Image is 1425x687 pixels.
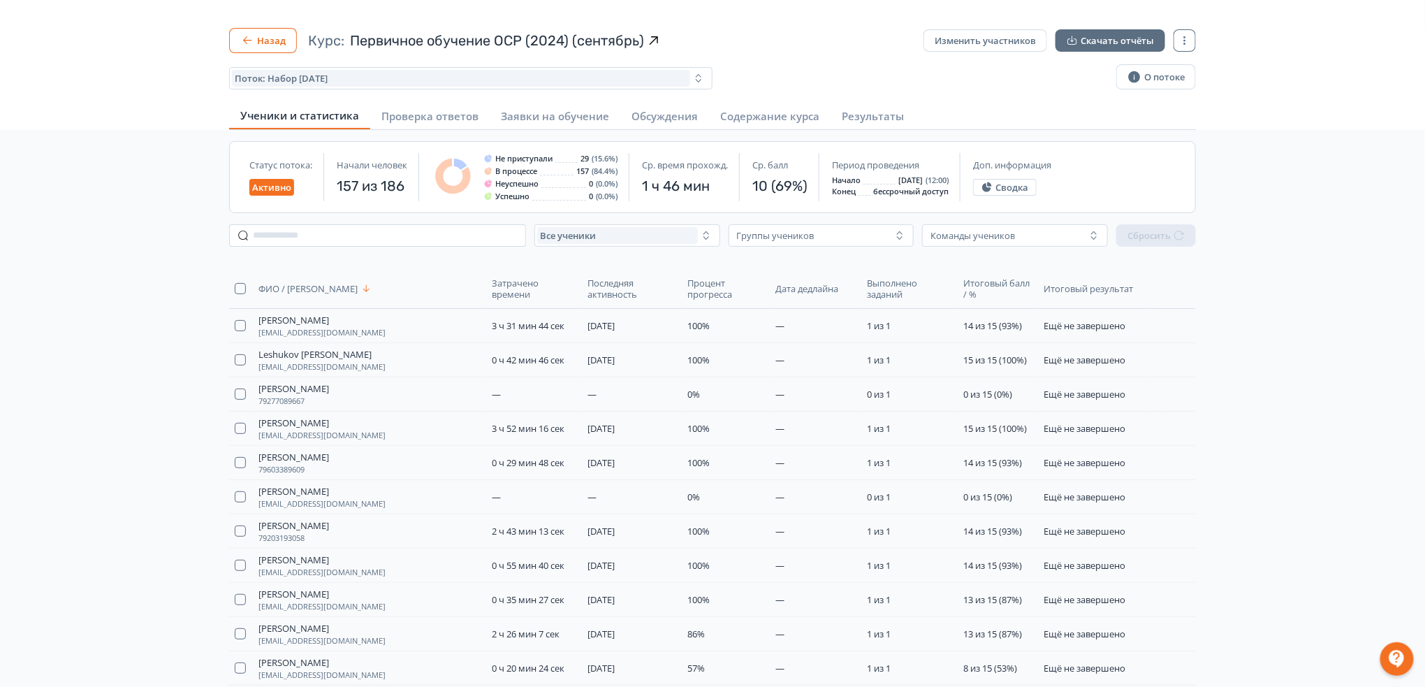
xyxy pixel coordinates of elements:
span: Ср. время прохожд. [642,159,728,171]
span: Курс: [308,31,344,50]
span: [EMAIL_ADDRESS][DOMAIN_NAME] [258,500,386,508]
button: Все ученики [534,224,720,247]
span: Начало [832,176,861,185]
span: 2 ч 26 мин 7 сек [492,628,560,640]
span: Заявки на обучение [501,109,609,123]
span: [DATE] [587,593,615,606]
span: — [775,456,784,469]
button: [PERSON_NAME][EMAIL_ADDRESS][DOMAIN_NAME] [258,314,386,337]
button: [PERSON_NAME][EMAIL_ADDRESS][DOMAIN_NAME] [258,657,386,679]
span: 1 из 1 [867,662,891,674]
button: ФИО / [PERSON_NAME] [258,280,374,297]
button: Leshukov [PERSON_NAME][EMAIL_ADDRESS][DOMAIN_NAME] [258,349,386,371]
span: 0 из 1 [867,491,891,503]
span: Не приступали [495,154,553,163]
span: Ещё не завершено [1044,388,1126,400]
span: — [775,662,784,674]
span: [DATE] [587,525,615,537]
span: (15.6%) [592,154,617,163]
span: 0 из 15 (0%) [964,388,1013,400]
span: 0 ч 29 мин 48 сек [492,456,565,469]
span: Доп. информация [973,159,1051,171]
button: Скачать отчёты [1055,29,1165,52]
span: 1 из 1 [867,628,891,640]
span: Дата дедлайна [775,283,838,294]
span: Итоговый результат [1044,283,1146,294]
span: [PERSON_NAME] [258,417,329,428]
span: Все ученики [540,230,596,241]
span: Ещё не завершено [1044,354,1126,366]
span: Поток: Набор 23.09.2024 [235,73,328,84]
span: [DATE] [587,559,615,572]
span: 0 [589,180,593,188]
span: — [492,491,502,503]
button: Группы учеников [729,224,914,247]
span: Неуспешно [495,180,539,188]
span: — [492,388,502,400]
button: Сбросить [1116,224,1196,247]
span: — [775,525,784,537]
span: 1 из 1 [867,319,891,332]
span: [PERSON_NAME] [258,657,329,668]
span: 2 ч 43 мин 13 сек [492,525,565,537]
span: (12:00) [926,176,949,185]
span: 0 из 1 [867,388,891,400]
span: 13 из 15 (87%) [964,593,1023,606]
span: 57% [688,662,706,674]
span: [DATE] [587,354,615,366]
span: [DATE] [587,319,615,332]
span: 0 [589,192,593,201]
span: Leshukov [PERSON_NAME] [258,349,372,360]
span: 1 из 1 [867,559,891,572]
span: 100% [688,525,710,537]
span: 0 ч 20 мин 24 сек [492,662,565,674]
span: Обсуждения [631,109,698,123]
span: 1 из 1 [867,593,891,606]
span: — [775,354,784,366]
span: В процессе [495,167,537,175]
span: 14 из 15 (93%) [964,559,1023,572]
span: 79603389609 [258,465,305,474]
span: Сводка [995,182,1028,193]
span: [EMAIL_ADDRESS][DOMAIN_NAME] [258,431,386,440]
button: Назад [229,28,297,53]
button: Дата дедлайна [775,280,841,297]
span: (0.0%) [596,180,617,188]
div: Команды учеников [930,230,1015,241]
span: [PERSON_NAME] [258,623,329,634]
span: [EMAIL_ADDRESS][DOMAIN_NAME] [258,671,386,679]
span: 157 из 186 [337,176,407,196]
span: 100% [688,456,710,469]
span: 13 из 15 (87%) [964,628,1023,640]
span: — [775,628,784,640]
span: Выполнено заданий [867,277,949,300]
button: [PERSON_NAME][EMAIL_ADDRESS][DOMAIN_NAME] [258,623,386,645]
span: Статус потока: [249,159,312,171]
span: [PERSON_NAME] [258,451,329,463]
span: Ср. балл [752,159,788,171]
span: [EMAIL_ADDRESS][DOMAIN_NAME] [258,363,386,371]
div: Группы учеников [737,230,814,241]
span: — [775,388,784,400]
span: [EMAIL_ADDRESS][DOMAIN_NAME] [258,328,386,337]
button: Изменить участников [923,29,1047,52]
span: 100% [688,422,710,435]
span: (0.0%) [596,192,617,201]
span: — [587,388,597,400]
span: 15 из 15 (100%) [964,354,1028,366]
span: 14 из 15 (93%) [964,319,1023,332]
span: 0% [688,388,701,400]
span: 100% [688,559,710,572]
span: Конец [832,187,856,196]
button: О потоке [1116,64,1196,89]
span: Успешно [495,192,529,201]
span: [PERSON_NAME] [258,314,329,326]
span: Начали человек [337,159,407,171]
span: Ещё не завершено [1044,628,1126,640]
span: 100% [688,319,710,332]
span: 14 из 15 (93%) [964,525,1023,537]
span: Ученики и статистика [240,108,359,122]
span: 157 [576,167,589,175]
button: [PERSON_NAME]79603389609 [258,451,329,474]
span: 1 из 1 [867,422,891,435]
